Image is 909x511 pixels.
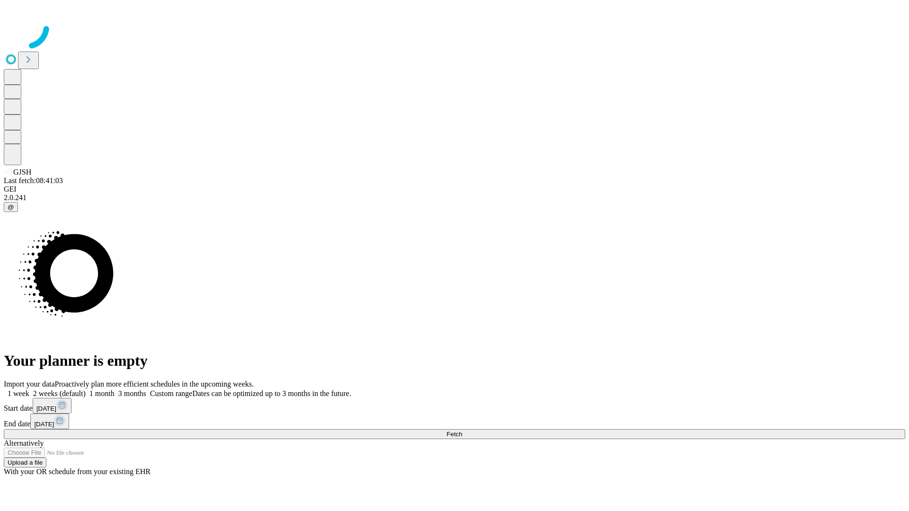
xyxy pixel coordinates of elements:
[4,194,905,202] div: 2.0.241
[8,203,14,211] span: @
[36,405,56,412] span: [DATE]
[446,431,462,438] span: Fetch
[30,414,69,429] button: [DATE]
[4,467,151,476] span: With your OR schedule from your existing EHR
[4,458,46,467] button: Upload a file
[4,429,905,439] button: Fetch
[4,380,55,388] span: Import your data
[4,414,905,429] div: End date
[33,398,71,414] button: [DATE]
[89,389,115,397] span: 1 month
[150,389,192,397] span: Custom range
[55,380,254,388] span: Proactively plan more efficient schedules in the upcoming weeks.
[13,168,31,176] span: GJSH
[4,176,63,185] span: Last fetch: 08:41:03
[192,389,351,397] span: Dates can be optimized up to 3 months in the future.
[4,185,905,194] div: GEI
[4,439,44,447] span: Alternatively
[8,389,29,397] span: 1 week
[4,352,905,370] h1: Your planner is empty
[4,202,18,212] button: @
[34,421,54,428] span: [DATE]
[118,389,146,397] span: 3 months
[33,389,86,397] span: 2 weeks (default)
[4,398,905,414] div: Start date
